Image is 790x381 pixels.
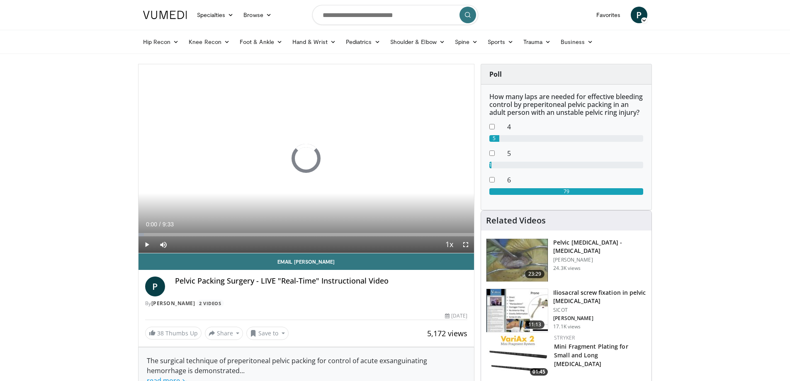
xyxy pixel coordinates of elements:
[341,34,385,50] a: Pediatrics
[488,334,550,378] a: 01:45
[530,368,548,376] span: 01:45
[157,329,164,337] span: 38
[312,5,478,25] input: Search topics, interventions
[501,122,649,132] dd: 4
[488,334,550,378] img: b37175e7-6a0c-4ed3-b9ce-2cebafe6c791.150x105_q85_crop-smart_upscale.jpg
[553,257,647,263] p: [PERSON_NAME]
[197,300,224,307] a: 2 Videos
[525,320,545,329] span: 11:13
[554,342,628,368] a: Mini Fragment Plating for Small and Long [MEDICAL_DATA]
[556,34,598,50] a: Business
[139,236,155,253] button: Play
[489,135,499,142] div: 5
[235,34,287,50] a: Foot & Ankle
[445,312,467,320] div: [DATE]
[155,236,172,253] button: Mute
[553,238,647,255] h3: Pelvic [MEDICAL_DATA] - [MEDICAL_DATA]
[486,216,546,226] h4: Related Videos
[151,300,195,307] a: [PERSON_NAME]
[489,188,643,195] div: 79
[501,175,649,185] dd: 6
[553,315,647,322] p: [PERSON_NAME]
[163,221,174,228] span: 9:33
[145,277,165,296] a: P
[238,7,277,23] a: Browse
[139,233,474,236] div: Progress Bar
[450,34,483,50] a: Spine
[138,34,184,50] a: Hip Recon
[489,162,491,168] div: 1
[518,34,556,50] a: Trauma
[501,148,649,158] dd: 5
[441,236,457,253] button: Playback Rate
[553,323,581,330] p: 17.1K views
[486,239,548,282] img: dC9YmUV2gYCgMiZn4xMDoxOjBrO-I4W8_3.150x105_q85_crop-smart_upscale.jpg
[159,221,161,228] span: /
[287,34,341,50] a: Hand & Wrist
[146,221,157,228] span: 0:00
[483,34,518,50] a: Sports
[139,253,474,270] a: Email [PERSON_NAME]
[145,300,468,307] div: By
[553,265,581,272] p: 24.3K views
[553,307,647,313] p: SICOT
[554,334,575,341] a: Stryker
[175,277,468,286] h4: Pelvic Packing Surgery - LIVE "Real-Time" Instructional Video
[192,7,239,23] a: Specialties
[486,238,647,282] a: 23:29 Pelvic [MEDICAL_DATA] - [MEDICAL_DATA] [PERSON_NAME] 24.3K views
[145,327,202,340] a: 38 Thumbs Up
[246,327,289,340] button: Save to
[489,93,643,117] h6: How many laps are needed for effective bleeding control by preperitoneal pelvic packing in an adu...
[139,64,474,253] video-js: Video Player
[631,7,647,23] a: P
[385,34,450,50] a: Shoulder & Elbow
[553,289,647,305] h3: Iliosacral screw fixation in pelvic [MEDICAL_DATA]
[205,327,243,340] button: Share
[489,70,502,79] strong: Poll
[457,236,474,253] button: Fullscreen
[143,11,187,19] img: VuMedi Logo
[184,34,235,50] a: Knee Recon
[486,289,548,332] img: d5ySKFN8UhyXrjO34yMDoxOjByOwWswz_1.150x105_q85_crop-smart_upscale.jpg
[427,328,467,338] span: 5,172 views
[525,270,545,278] span: 23:29
[486,289,647,332] a: 11:13 Iliosacral screw fixation in pelvic [MEDICAL_DATA] SICOT [PERSON_NAME] 17.1K views
[591,7,626,23] a: Favorites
